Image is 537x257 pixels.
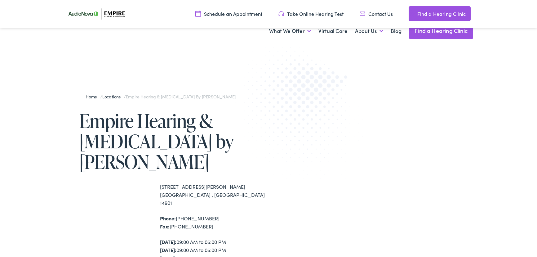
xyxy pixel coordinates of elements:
[195,10,262,17] a: Schedule an Appointment
[360,10,393,17] a: Contact Us
[160,215,176,222] strong: Phone:
[160,246,176,253] strong: [DATE]:
[409,6,471,21] a: Find a Hearing Clinic
[160,223,170,230] strong: Fax:
[269,20,311,43] a: What We Offer
[278,10,284,17] img: utility icon
[355,20,383,43] a: About Us
[160,214,268,230] div: [PHONE_NUMBER] [PHONE_NUMBER]
[391,20,402,43] a: Blog
[160,238,176,245] strong: [DATE]:
[195,10,201,17] img: utility icon
[102,93,124,100] a: Locations
[79,110,268,172] h1: Empire Hearing & [MEDICAL_DATA] by [PERSON_NAME]
[278,10,344,17] a: Take Online Hearing Test
[409,22,473,39] a: Find a Hearing Clinic
[160,183,268,207] div: [STREET_ADDRESS][PERSON_NAME] [GEOGRAPHIC_DATA] , [GEOGRAPHIC_DATA] 14901
[86,93,236,100] span: / /
[409,10,414,17] img: utility icon
[126,93,236,100] span: Empire Hearing & [MEDICAL_DATA] by [PERSON_NAME]
[86,93,100,100] a: Home
[360,10,365,17] img: utility icon
[318,20,348,43] a: Virtual Care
